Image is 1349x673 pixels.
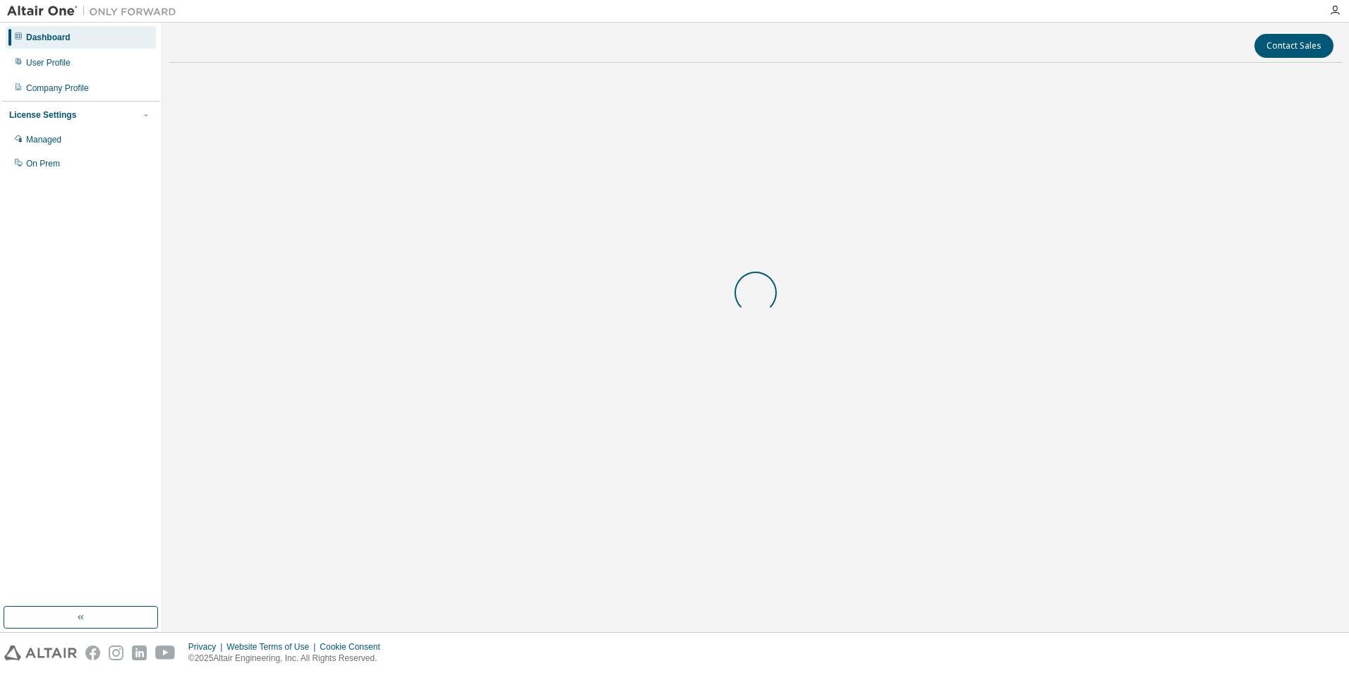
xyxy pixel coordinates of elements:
img: instagram.svg [109,645,123,660]
div: Cookie Consent [320,641,388,653]
div: User Profile [26,57,71,68]
img: facebook.svg [85,645,100,660]
div: License Settings [9,109,76,121]
img: linkedin.svg [132,645,147,660]
button: Contact Sales [1254,34,1333,58]
img: youtube.svg [155,645,176,660]
div: On Prem [26,158,60,169]
img: Altair One [7,4,183,18]
div: Company Profile [26,83,89,94]
div: Managed [26,134,61,145]
p: © 2025 Altair Engineering, Inc. All Rights Reserved. [188,653,389,665]
img: altair_logo.svg [4,645,77,660]
div: Website Terms of Use [226,641,320,653]
div: Privacy [188,641,226,653]
div: Dashboard [26,32,71,43]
